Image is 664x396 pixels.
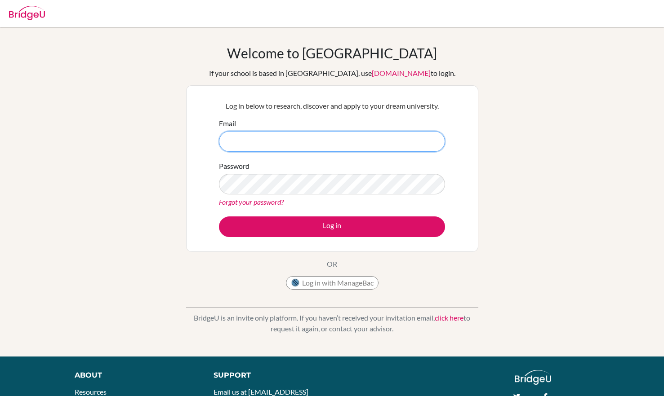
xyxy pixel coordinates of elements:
[219,118,236,129] label: Email
[515,370,551,385] img: logo_white@2x-f4f0deed5e89b7ecb1c2cc34c3e3d731f90f0f143d5ea2071677605dd97b5244.png
[219,161,250,172] label: Password
[327,259,337,269] p: OR
[286,276,379,290] button: Log in with ManageBac
[75,370,193,381] div: About
[209,68,455,79] div: If your school is based in [GEOGRAPHIC_DATA], use to login.
[435,313,463,322] a: click here
[372,69,431,77] a: [DOMAIN_NAME]
[9,6,45,20] img: Bridge-U
[219,198,284,206] a: Forgot your password?
[227,45,437,61] h1: Welcome to [GEOGRAPHIC_DATA]
[219,101,445,111] p: Log in below to research, discover and apply to your dream university.
[219,216,445,237] button: Log in
[75,387,107,396] a: Resources
[214,370,323,381] div: Support
[186,312,478,334] p: BridgeU is an invite only platform. If you haven’t received your invitation email, to request it ...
